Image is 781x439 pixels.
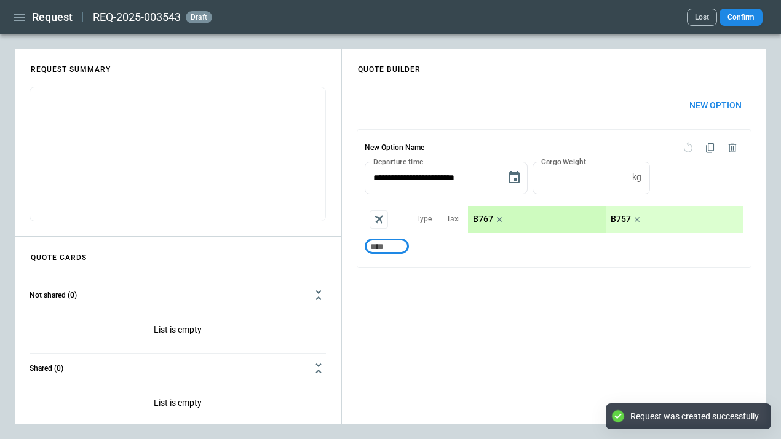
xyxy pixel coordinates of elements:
[342,82,766,278] div: scrollable content
[680,92,751,119] button: New Option
[30,280,326,310] button: Not shared (0)
[16,52,125,80] h4: REQUEST SUMMARY
[541,156,586,167] label: Cargo Weight
[699,137,721,159] span: Duplicate quote option
[720,9,763,26] button: Confirm
[370,210,388,229] span: Aircraft selection
[373,156,424,167] label: Departure time
[446,214,460,224] p: Taxi
[30,383,326,426] p: List is empty
[611,214,631,224] p: B757
[677,137,699,159] span: Reset quote option
[632,172,641,183] p: kg
[30,383,326,426] div: Not shared (0)
[343,52,435,80] h4: QUOTE BUILDER
[630,411,759,422] div: Request was created successfully
[468,206,743,233] div: scrollable content
[416,214,432,224] p: Type
[188,13,210,22] span: draft
[502,165,526,190] button: Choose date, selected date is Aug 19, 2025
[30,354,326,383] button: Shared (0)
[365,239,409,254] div: Too short
[687,9,717,26] button: Lost
[30,310,326,353] div: Not shared (0)
[365,137,424,159] h6: New Option Name
[30,310,326,353] p: List is empty
[16,240,101,268] h4: QUOTE CARDS
[30,365,63,373] h6: Shared (0)
[93,10,181,25] h2: REQ-2025-003543
[473,214,493,224] p: B767
[32,10,73,25] h1: Request
[721,137,743,159] span: Delete quote option
[30,291,77,299] h6: Not shared (0)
